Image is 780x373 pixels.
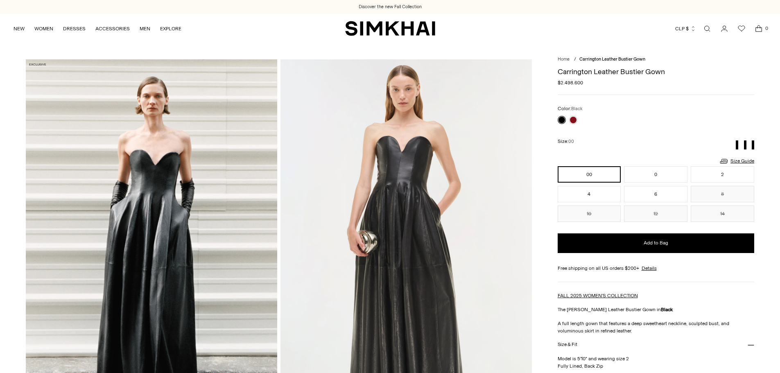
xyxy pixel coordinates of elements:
button: 12 [624,206,687,222]
div: / [574,56,576,63]
button: Size & Fit [558,335,755,355]
span: Carrington Leather Bustier Gown [579,57,645,62]
h1: Carrington Leather Bustier Gown [558,68,755,75]
label: Color: [558,105,583,113]
a: ACCESSORIES [95,20,130,38]
button: Add to Bag [558,233,755,253]
a: Go to the account page [716,20,733,37]
a: Discover the new Fall Collection [359,4,422,10]
span: Add to Bag [644,240,668,246]
a: Wishlist [733,20,750,37]
a: Details [642,264,657,272]
p: A full length gown that features a deep sweetheart neckline, sculpted bust, and voluminous skirt ... [558,320,755,335]
p: The [PERSON_NAME] Leather Bustier Gown in [558,306,755,313]
label: Size: [558,138,574,145]
a: MEN [140,20,150,38]
a: EXPLORE [160,20,181,38]
span: $2.498.600 [558,79,583,86]
nav: breadcrumbs [558,56,755,63]
button: 8 [691,186,754,202]
button: 4 [558,186,621,202]
button: 10 [558,206,621,222]
span: 00 [568,139,574,144]
button: 00 [558,166,621,183]
button: 0 [624,166,687,183]
a: FALL 2025 WOMEN'S COLLECTION [558,293,638,298]
button: CLP $ [675,20,696,38]
button: 2 [691,166,754,183]
span: Black [571,106,583,111]
div: Free shipping on all US orders $200+ [558,264,755,272]
button: 6 [624,186,687,202]
a: Home [558,57,570,62]
strong: Black [661,307,673,312]
button: 14 [691,206,754,222]
a: DRESSES [63,20,86,38]
a: NEW [14,20,25,38]
a: SIMKHAI [345,20,435,36]
p: Model is 5'10" and wearing size 2 Fully Lined, Back Zip [558,355,755,370]
h3: Size & Fit [558,342,577,347]
a: Size Guide [719,156,754,166]
a: Open cart modal [751,20,767,37]
a: WOMEN [34,20,53,38]
a: Open search modal [699,20,715,37]
span: 0 [763,25,770,32]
